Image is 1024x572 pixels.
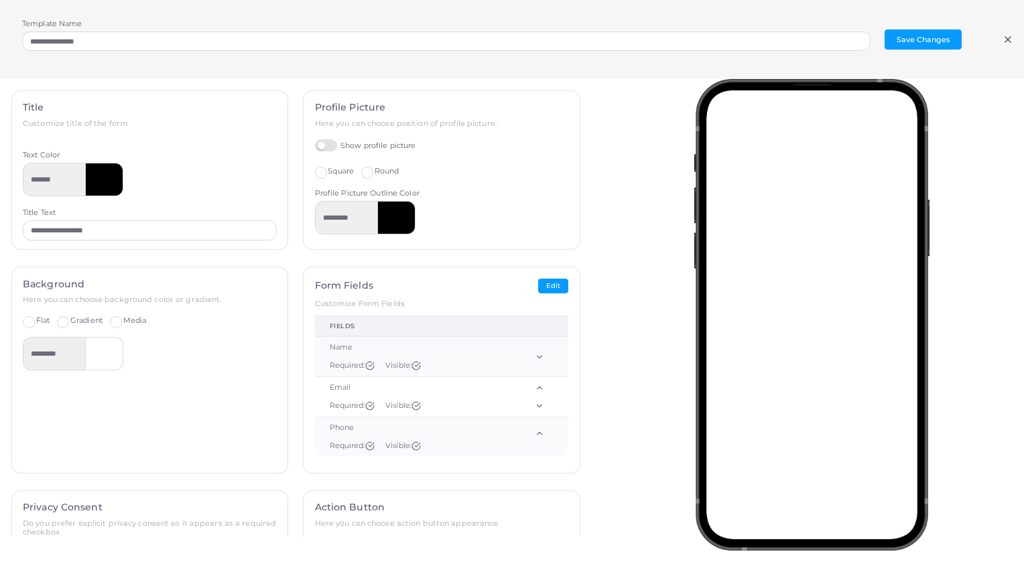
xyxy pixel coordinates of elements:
h6: Customize title of the form [23,119,277,128]
span: Required: [330,401,375,410]
label: Show profile picture [315,139,416,152]
h6: Do you prefer explicit privacy consent so it appears as a required checkbox [23,519,277,537]
span: Required: [330,441,375,450]
h4: Background [23,279,277,290]
span: Square [328,166,354,175]
span: Required: [330,360,375,370]
button: Save Changes [885,29,962,50]
div: Email [330,382,496,393]
div: fields [330,321,496,331]
h4: Action Button [315,502,569,513]
h6: Here you can choose action button appearance. [315,519,569,528]
th: Order [511,315,568,336]
div: Phone [330,423,496,433]
h4: Privacy Consent [23,502,277,513]
h4: Form Fields [315,280,373,291]
label: Profile Picture Outline Color [315,188,420,199]
span: Round [375,166,399,175]
span: Visible: [385,441,421,450]
label: Title Text [23,208,56,218]
label: Text Color [23,150,60,161]
h4: Profile Picture [315,102,569,113]
button: Edit [538,279,568,294]
span: Flat [36,315,50,325]
label: Template Name [22,19,82,29]
h6: Customize Form Fields [315,299,569,308]
span: Visible: [385,401,421,410]
span: Visible: [385,360,421,370]
h6: Here you can choose position of profile picture. [315,119,569,128]
h4: Title [23,102,277,113]
div: Name [330,342,496,353]
span: Media [123,315,147,325]
h6: Here you can choose background color or gradient. [23,295,277,304]
span: Gradient [70,315,103,325]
